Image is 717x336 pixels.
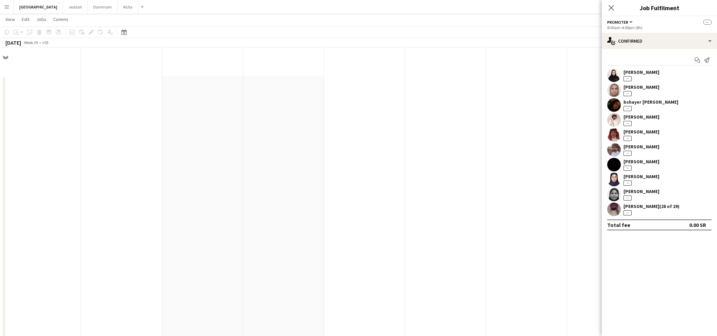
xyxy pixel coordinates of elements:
span: View [5,16,15,22]
div: -- [623,121,632,126]
div: -- [623,76,632,81]
div: 8:00am-4:00pm (8h) [607,25,712,30]
div: -- [623,136,632,141]
button: Jeddah [63,0,88,14]
span: -- [703,20,712,25]
a: Comms [50,15,71,24]
span: Week 39 [22,40,39,45]
div: -- [623,91,632,96]
div: -- [623,210,632,215]
div: -- [623,106,632,111]
span: Edit [22,16,29,22]
div: [PERSON_NAME] [623,129,659,135]
div: Confirmed [602,33,717,49]
button: AlUla [118,0,138,14]
div: [PERSON_NAME] (28 of 29) [623,203,679,209]
a: View [3,15,18,24]
div: -- [623,151,632,156]
div: -- [623,195,632,201]
div: [DATE] [5,39,21,46]
button: Dammam [88,0,118,14]
span: Comms [53,16,68,22]
button: [GEOGRAPHIC_DATA] [14,0,63,14]
a: Edit [19,15,32,24]
div: [PERSON_NAME] [623,173,659,180]
div: +03 [42,40,48,45]
div: -- [623,181,632,186]
div: Total fee [607,222,630,228]
button: Promoter [607,20,634,25]
div: [PERSON_NAME] [623,69,659,75]
h3: Job Fulfilment [602,3,717,12]
div: [PERSON_NAME] [623,144,659,150]
div: [PERSON_NAME] [623,159,659,165]
div: [PERSON_NAME] [623,114,659,120]
div: -- [623,166,632,171]
span: Promoter [607,20,628,25]
div: [PERSON_NAME] [623,84,659,90]
div: bshayer [PERSON_NAME] [623,99,678,105]
div: [PERSON_NAME] [623,188,659,194]
a: Jobs [34,15,49,24]
div: 0.00 SR [689,222,706,228]
span: Jobs [36,16,46,22]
